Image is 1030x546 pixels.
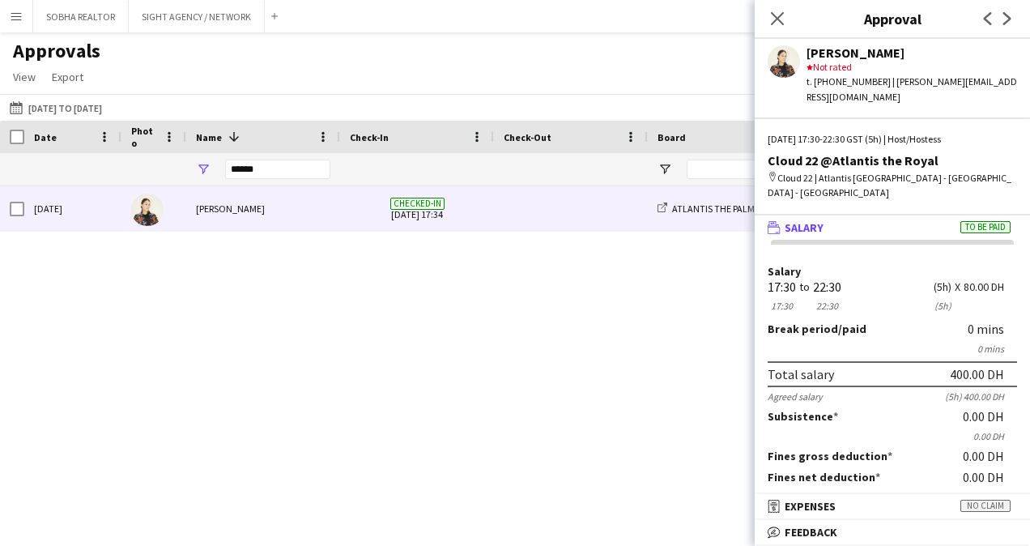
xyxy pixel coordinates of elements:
[960,221,1011,233] span: To be paid
[196,162,211,177] button: Open Filter Menu
[960,500,1011,512] span: No claim
[658,203,755,215] a: ATLANTIS THE PALM
[768,409,838,424] label: Subsistence
[945,390,1017,403] div: (5h) 400.00 DH
[186,186,340,231] div: [PERSON_NAME]
[934,300,951,312] div: 5h
[963,491,1017,505] div: 0.00 DH
[768,300,796,312] div: 17:30
[658,131,686,143] span: Board
[813,300,841,312] div: 22:30
[768,171,1017,200] div: Cloud 22 | Atlantis [GEOGRAPHIC_DATA] - [GEOGRAPHIC_DATA] - [GEOGRAPHIC_DATA]
[768,281,796,293] div: 17:30
[785,499,836,514] span: Expenses
[6,98,105,117] button: [DATE] to [DATE]
[950,366,1004,382] div: 400.00 DH
[768,366,834,382] div: Total salary
[964,281,1017,293] div: 80.00 DH
[672,203,755,215] span: ATLANTIS THE PALM
[755,520,1030,544] mat-expansion-panel-header: Feedback
[785,220,824,235] span: Salary
[813,281,841,293] div: 22:30
[963,470,1017,484] div: 0.00 DH
[768,132,1017,147] div: [DATE] 17:30-22:30 GST (5h) | Host/Hostess
[807,45,1017,60] div: [PERSON_NAME]
[131,125,157,149] span: Photo
[131,194,164,226] img: Nicole Vega
[390,198,445,210] span: Checked-in
[687,160,800,179] input: Board Filter Input
[768,430,1017,442] div: 0.00 DH
[768,322,838,336] span: Break period
[963,449,1017,463] div: 0.00 DH
[768,153,1017,168] div: Cloud 22 @Atlantis the Royal
[768,449,892,463] label: Fines gross deduction
[963,409,1017,424] div: 0.00 DH
[768,390,823,403] div: Agreed salary
[34,131,57,143] span: Date
[45,66,90,87] a: Export
[129,1,265,32] button: SIGHT AGENCY / NETWORK
[968,322,1017,336] div: 0 mins
[755,215,1030,240] mat-expansion-panel-header: SalaryTo be paid
[33,1,129,32] button: SOBHA REALTOR
[755,494,1030,518] mat-expansion-panel-header: ExpensesNo claim
[807,75,1017,104] div: t. [PHONE_NUMBER] | [PERSON_NAME][EMAIL_ADDRESS][DOMAIN_NAME]
[350,186,484,231] span: [DATE] 17:34
[6,66,42,87] a: View
[658,162,672,177] button: Open Filter Menu
[504,131,551,143] span: Check-Out
[807,60,1017,75] div: Not rated
[768,322,866,336] label: /paid
[768,343,1017,355] div: 0 mins
[24,186,121,231] div: [DATE]
[768,266,1017,278] label: Salary
[13,70,36,84] span: View
[934,281,951,293] div: 5h
[196,131,222,143] span: Name
[785,525,837,540] span: Feedback
[768,470,880,484] label: Fines net deduction
[768,491,806,505] label: Bonus
[225,160,330,179] input: Name Filter Input
[955,281,960,293] div: X
[52,70,83,84] span: Export
[755,8,1030,29] h3: Approval
[350,131,389,143] span: Check-In
[799,281,810,293] div: to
